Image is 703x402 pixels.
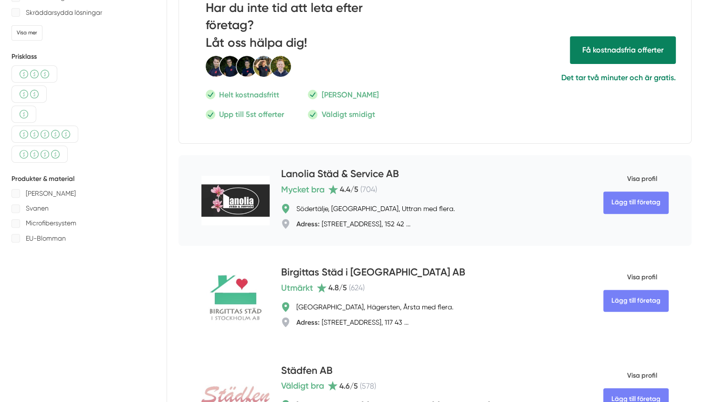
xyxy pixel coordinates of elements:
h4: Lanolia Städ & Service AB [281,167,399,182]
strong: Adress: [296,318,320,327]
p: Upp till 5st offerter [219,108,284,120]
div: Dyrare [11,126,78,143]
div: [GEOGRAPHIC_DATA], Hägersten, Årsta med flera. [296,302,453,312]
span: Visa profil [603,265,657,290]
: Lägg till företag [603,191,669,213]
p: Väldigt smidigt [321,108,375,120]
p: Microfibersystem [26,217,76,229]
h4: Städfen AB [281,363,333,379]
span: ( 624 ) [349,283,365,292]
h5: Prisklass [11,52,155,62]
span: ( 578 ) [360,381,376,391]
p: Skräddarsydda lösningar [26,7,102,19]
span: 4.8 /5 [328,283,347,292]
span: 4.6 /5 [339,381,358,391]
p: Svanen [26,202,49,214]
div: Billigt [11,106,36,123]
div: Över medel [11,146,68,163]
span: 4.4 /5 [340,185,358,194]
p: [PERSON_NAME] [26,188,76,200]
span: Visa profil [603,363,657,388]
div: [STREET_ADDRESS], 117 43 ... [296,317,409,327]
span: Få hjälp [570,36,676,63]
strong: Adress: [296,220,320,228]
p: EU-Blomman [26,233,66,244]
div: [STREET_ADDRESS], 152 42 ... [296,219,410,229]
p: Det tar två minuter och är gratis. [456,72,676,84]
span: ( 704 ) [360,185,377,194]
span: Mycket bra [281,183,325,196]
: Lägg till företag [603,290,669,312]
span: Visa profil [603,167,657,191]
h5: Produkter & material [11,174,155,184]
div: Södertälje, [GEOGRAPHIC_DATA], Uttran med flera. [296,204,454,213]
p: Helt kostnadsfritt [219,89,279,101]
img: Lanolia Städ & Service AB [201,176,270,225]
div: Billigare [11,85,47,103]
img: Smartproduktion Personal [206,55,292,77]
img: Birgittas Städ i Stockholm AB [201,274,270,324]
span: Väldigt bra [281,379,324,392]
div: Visa mer [11,25,42,40]
p: [PERSON_NAME] [321,89,378,101]
h4: Birgittas Städ i [GEOGRAPHIC_DATA] AB [281,265,465,281]
div: Medel [11,65,57,83]
span: Utmärkt [281,281,313,295]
